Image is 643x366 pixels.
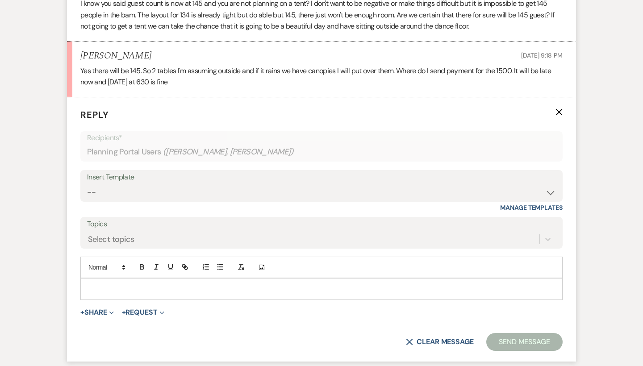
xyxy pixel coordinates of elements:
div: Planning Portal Users [87,143,556,161]
h5: [PERSON_NAME] [80,50,151,62]
div: Select topics [88,233,134,245]
span: [DATE] 9:18 PM [521,51,563,59]
span: + [80,309,84,316]
button: Share [80,309,114,316]
div: Insert Template [87,171,556,184]
span: ( [PERSON_NAME], [PERSON_NAME] ) [163,146,294,158]
button: Clear message [406,338,474,345]
span: + [122,309,126,316]
button: Request [122,309,164,316]
a: Manage Templates [500,204,563,212]
span: Reply [80,109,109,121]
p: Recipients* [87,132,556,144]
button: Send Message [486,333,563,351]
p: Yes there will be 145. So 2 tables I'm assuming outside and if it rains we have canopies I will p... [80,65,563,88]
label: Topics [87,218,556,231]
